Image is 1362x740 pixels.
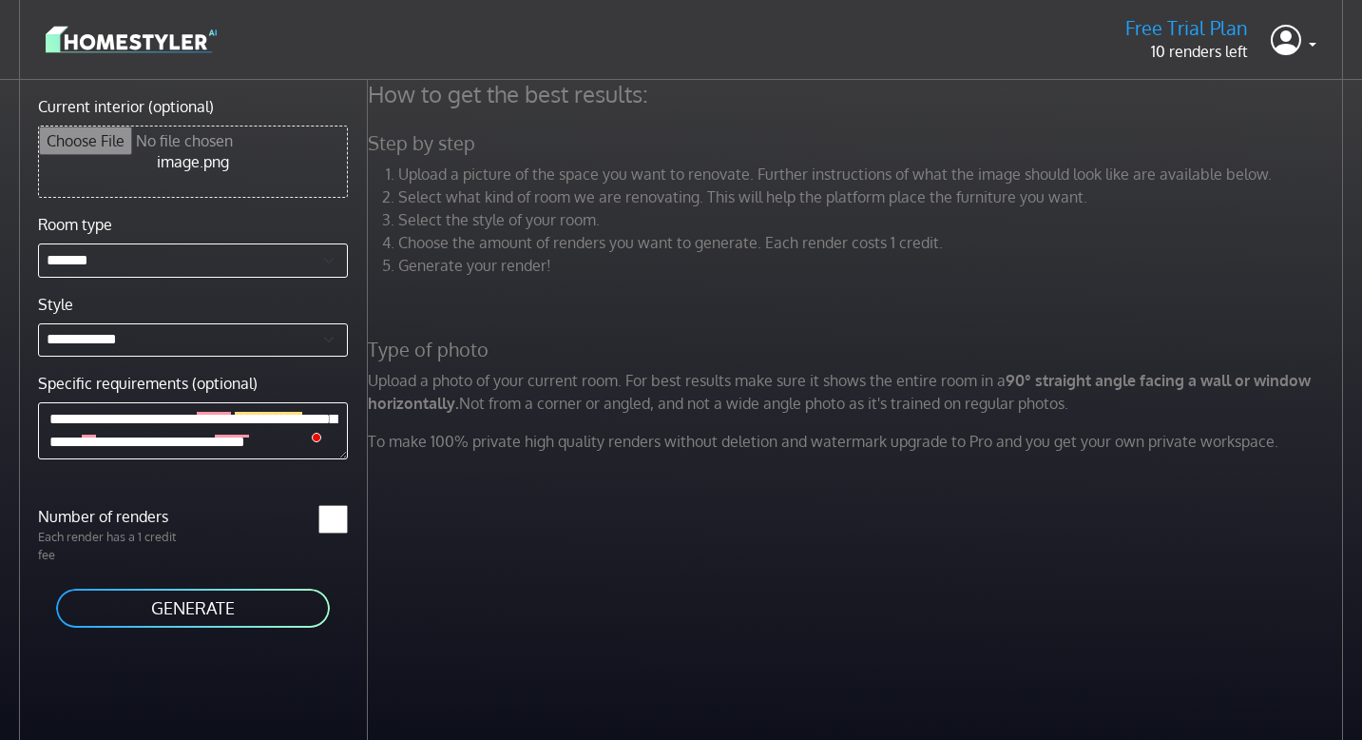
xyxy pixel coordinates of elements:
[38,213,112,236] label: Room type
[54,587,332,630] button: GENERATE
[38,372,258,395] label: Specific requirements (optional)
[356,131,1359,155] h5: Step by step
[356,369,1359,415] p: Upload a photo of your current room. For best results make sure it shows the entire room in a Not...
[356,80,1359,108] h4: How to get the best results:
[398,231,1348,254] li: Choose the amount of renders you want to generate. Each render costs 1 credit.
[38,95,214,118] label: Current interior (optional)
[356,430,1359,453] p: To make 100% private high quality renders without deletion and watermark upgrade to Pro and you g...
[368,371,1311,413] strong: 90° straight angle facing a wall or window horizontally.
[398,254,1348,277] li: Generate your render!
[398,185,1348,208] li: Select what kind of room we are renovating. This will help the platform place the furniture you w...
[356,338,1359,361] h5: Type of photo
[1125,40,1248,63] p: 10 renders left
[38,293,73,316] label: Style
[46,23,217,56] img: logo-3de290ba35641baa71223ecac5eacb59cb85b4c7fdf211dc9aaecaaee71ea2f8.svg
[398,163,1348,185] li: Upload a picture of the space you want to renovate. Further instructions of what the image should...
[398,208,1348,231] li: Select the style of your room.
[27,505,193,528] label: Number of renders
[1125,16,1248,40] h5: Free Trial Plan
[27,528,193,564] p: Each render has a 1 credit fee
[38,402,348,459] textarea: To enrich screen reader interactions, please activate Accessibility in Grammarly extension settings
